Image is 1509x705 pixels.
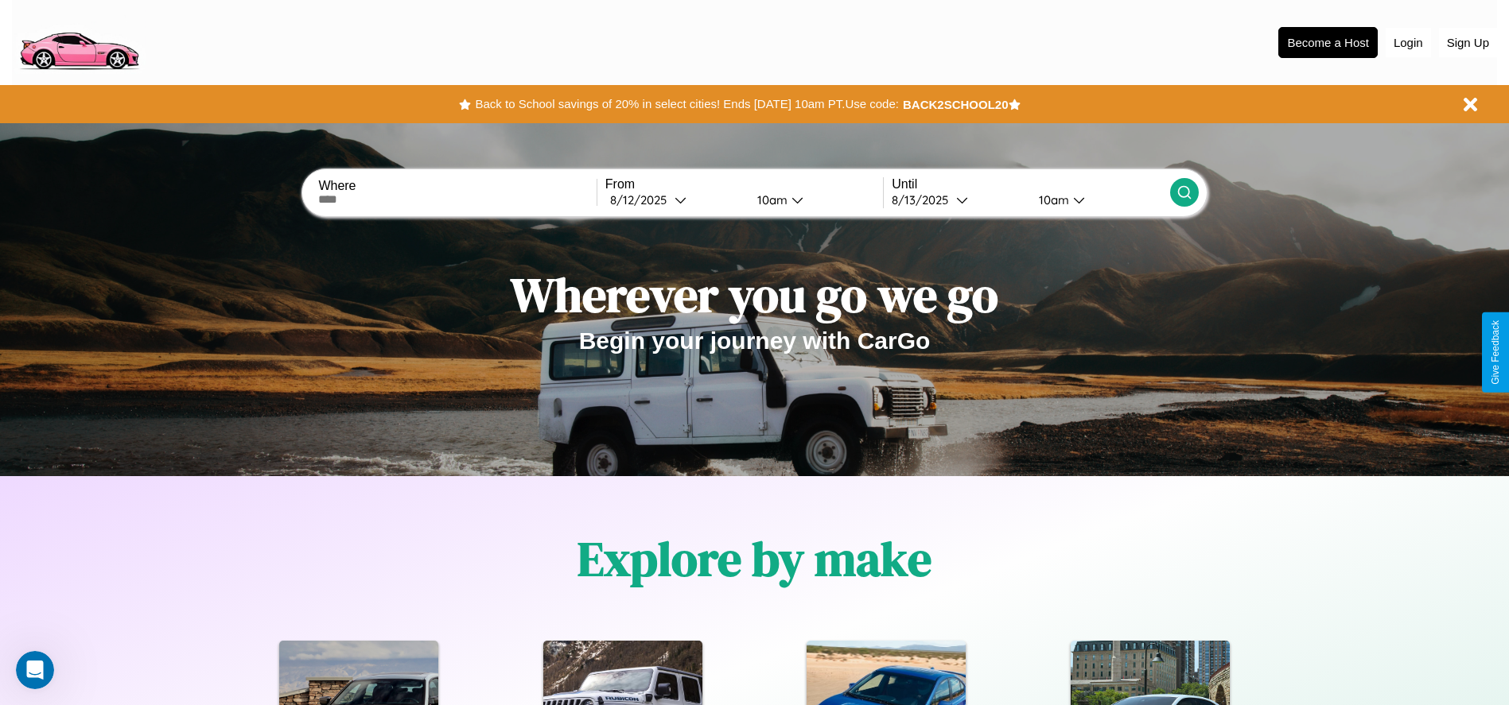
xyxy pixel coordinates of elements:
[745,192,884,208] button: 10am
[1490,320,1501,385] div: Give Feedback
[1026,192,1170,208] button: 10am
[749,192,791,207] div: 10am
[318,179,596,193] label: Where
[1386,28,1431,57] button: Login
[471,93,902,115] button: Back to School savings of 20% in select cities! Ends [DATE] 10am PT.Use code:
[903,98,1009,111] b: BACK2SCHOOL20
[16,651,54,689] iframe: Intercom live chat
[892,192,956,207] div: 8 / 13 / 2025
[1278,27,1378,58] button: Become a Host
[610,192,675,207] div: 8 / 12 / 2025
[892,177,1169,192] label: Until
[1439,28,1497,57] button: Sign Up
[12,8,146,74] img: logo
[605,192,745,208] button: 8/12/2025
[605,177,883,192] label: From
[578,526,931,591] h1: Explore by make
[1031,192,1073,207] div: 10am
